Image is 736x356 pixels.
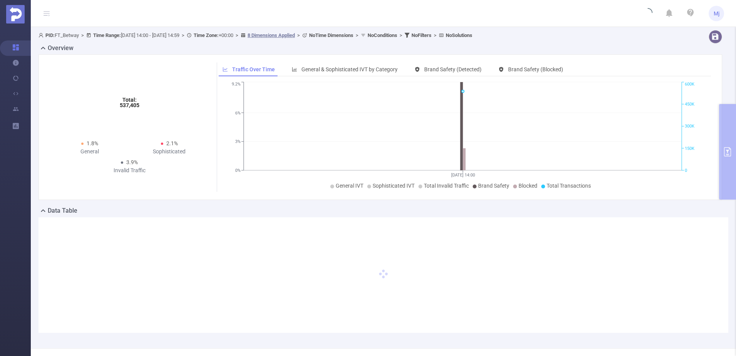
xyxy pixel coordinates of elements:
[301,66,398,72] span: General & Sophisticated IVT by Category
[714,6,719,21] span: Mj
[38,32,472,38] span: FT_Betway [DATE] 14:00 - [DATE] 14:59 +00:00
[397,32,405,38] span: >
[295,32,302,38] span: >
[233,32,241,38] span: >
[478,183,509,189] span: Brand Safety
[519,183,537,189] span: Blocked
[685,102,694,107] tspan: 450K
[685,124,694,129] tspan: 300K
[232,66,275,72] span: Traffic Over Time
[179,32,187,38] span: >
[194,32,219,38] b: Time Zone:
[6,5,25,24] img: Protected Media
[79,32,86,38] span: >
[424,183,469,189] span: Total Invalid Traffic
[235,111,241,116] tspan: 6%
[508,66,563,72] span: Brand Safety (Blocked)
[93,32,121,38] b: Time Range:
[424,66,482,72] span: Brand Safety (Detected)
[87,140,98,146] span: 1.8%
[451,173,475,178] tspan: [DATE] 14:00
[373,183,415,189] span: Sophisticated IVT
[685,146,694,151] tspan: 150K
[685,82,694,87] tspan: 600K
[235,139,241,144] tspan: 3%
[336,183,363,189] span: General IVT
[232,82,241,87] tspan: 9.2%
[432,32,439,38] span: >
[368,32,397,38] b: No Conditions
[446,32,472,38] b: No Solutions
[353,32,361,38] span: >
[248,32,295,38] u: 8 Dimensions Applied
[309,32,353,38] b: No Time Dimensions
[48,44,74,53] h2: Overview
[235,168,241,173] tspan: 0%
[292,67,297,72] i: icon: bar-chart
[50,148,129,156] div: General
[48,206,77,215] h2: Data Table
[45,32,55,38] b: PID:
[90,166,169,175] div: Invalid Traffic
[122,97,137,103] tspan: Total:
[411,32,432,38] b: No Filters
[38,33,45,38] i: icon: user
[120,102,139,108] tspan: 537,405
[643,8,652,19] i: icon: loading
[547,183,591,189] span: Total Transactions
[126,159,138,165] span: 3.9%
[685,168,687,173] tspan: 0
[222,67,228,72] i: icon: line-chart
[166,140,178,146] span: 2.1%
[129,148,209,156] div: Sophisticated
